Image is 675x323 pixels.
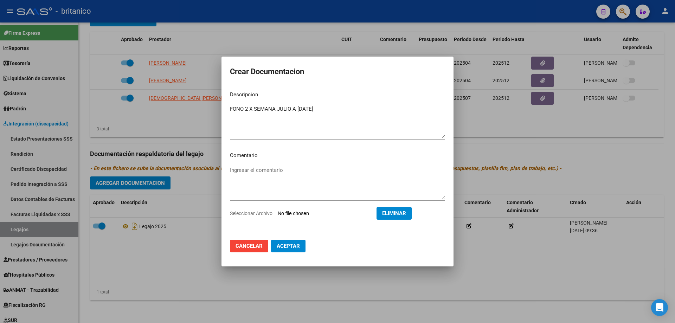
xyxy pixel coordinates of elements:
span: Cancelar [236,243,263,249]
span: Aceptar [277,243,300,249]
h2: Crear Documentacion [230,65,445,78]
button: Aceptar [271,240,306,252]
button: Cancelar [230,240,268,252]
div: Open Intercom Messenger [651,299,668,316]
p: Descripcion [230,91,445,99]
span: Eliminar [382,210,406,217]
span: Seleccionar Archivo [230,211,272,216]
p: Comentario [230,151,445,160]
button: Eliminar [377,207,412,220]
